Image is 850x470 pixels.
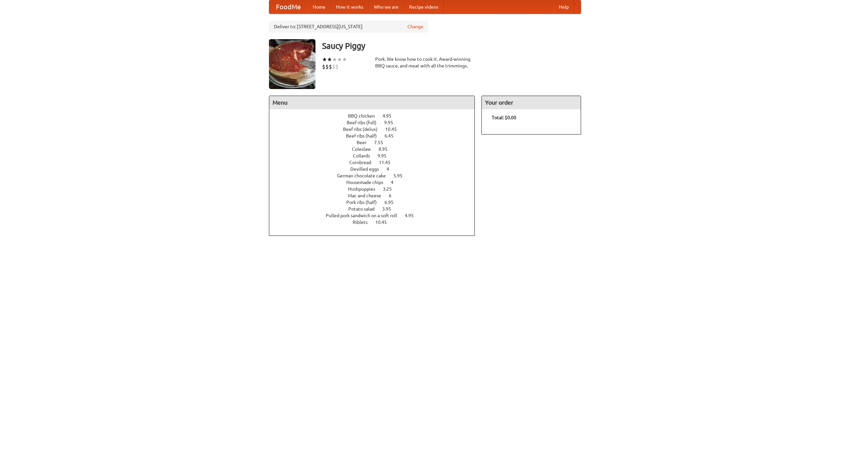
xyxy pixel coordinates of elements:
a: Recipe videos [404,0,444,14]
span: 6.45 [384,133,400,139]
li: $ [325,63,329,70]
span: 9.95 [384,120,400,125]
h4: Your order [482,96,581,109]
div: Pork. We know how to cook it. Award-winning BBQ sauce, and meat with all the trimmings. [375,56,475,69]
span: Beef ribs (full) [347,120,383,125]
img: angular.jpg [269,39,315,89]
li: $ [329,63,332,70]
span: 3.95 [382,206,398,212]
span: German chocolate cake [337,173,392,178]
span: Mac and cheese [348,193,388,198]
a: FoodMe [269,0,307,14]
a: German chocolate cake 5.95 [337,173,415,178]
span: Devilled eggs [350,166,385,172]
a: Change [407,23,423,30]
span: Beef ribs (delux) [343,127,384,132]
a: Riblets 10.45 [353,220,399,225]
a: Cornbread 11.45 [349,160,403,165]
span: Housemade chips [346,180,390,185]
span: Beer [357,140,373,145]
span: 5.95 [393,173,409,178]
a: Who we are [369,0,404,14]
a: Beef ribs (full) 9.95 [347,120,405,125]
a: Devilled eggs 4 [350,166,401,172]
span: 9.95 [378,153,393,158]
span: 8.95 [379,146,394,152]
li: $ [335,63,339,70]
span: 6.95 [384,200,400,205]
a: Hushpuppies 3.25 [348,186,404,192]
span: 7.55 [374,140,390,145]
a: Help [553,0,574,14]
span: Riblets [353,220,374,225]
span: 10.45 [375,220,393,225]
span: 4 [391,180,400,185]
a: Mac and cheese 6 [348,193,404,198]
li: ★ [322,56,327,63]
b: Total: $0.00 [492,115,516,120]
a: Coleslaw 8.95 [352,146,400,152]
span: Beef ribs (half) [346,133,383,139]
span: Cornbread [349,160,378,165]
a: Beef ribs (half) 6.45 [346,133,406,139]
span: 6 [389,193,398,198]
span: 4.95 [382,113,398,119]
a: Home [307,0,331,14]
li: ★ [342,56,347,63]
span: 10.45 [385,127,403,132]
span: Pork ribs (half) [346,200,383,205]
a: Beer 7.55 [357,140,395,145]
li: $ [322,63,325,70]
span: 3.25 [383,186,398,192]
li: $ [332,63,335,70]
span: Hushpuppies [348,186,382,192]
h3: Saucy Piggy [322,39,581,52]
li: ★ [327,56,332,63]
a: Beef ribs (delux) 10.45 [343,127,409,132]
span: Potato salad [348,206,381,212]
li: ★ [332,56,337,63]
span: BBQ chicken [348,113,382,119]
h4: Menu [269,96,474,109]
div: Deliver to: [STREET_ADDRESS][US_STATE] [269,21,428,33]
span: Pulled pork sandwich on a soft roll [326,213,404,218]
span: Collards [353,153,377,158]
a: Pork ribs (half) 6.95 [346,200,406,205]
a: Housemade chips 4 [346,180,406,185]
a: Potato salad 3.95 [348,206,403,212]
span: 11.45 [379,160,397,165]
span: 4 [386,166,396,172]
span: Coleslaw [352,146,378,152]
a: Pulled pork sandwich on a soft roll 4.95 [326,213,426,218]
span: 4.95 [405,213,420,218]
a: Collards 9.95 [353,153,399,158]
a: BBQ chicken 4.95 [348,113,404,119]
li: ★ [337,56,342,63]
a: How it works [331,0,369,14]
